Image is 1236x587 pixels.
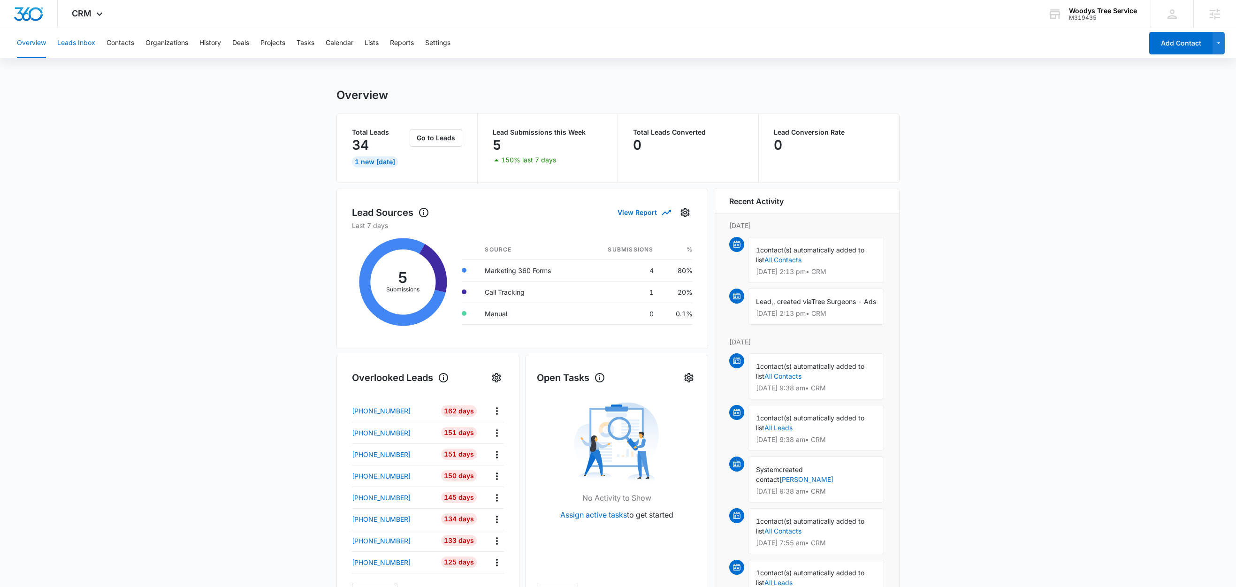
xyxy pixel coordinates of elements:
[352,156,398,168] div: 1 New [DATE]
[441,427,477,438] div: 151 Days
[729,337,884,347] p: [DATE]
[729,196,784,207] h6: Recent Activity
[756,569,760,577] span: 1
[756,569,864,587] span: contact(s) automatically added to list
[756,517,760,525] span: 1
[756,362,864,380] span: contact(s) automatically added to list
[352,493,411,503] p: [PHONE_NUMBER]
[477,281,582,303] td: Call Tracking
[764,527,801,535] a: All Contacts
[441,557,477,568] div: 125 Days
[774,137,782,152] p: 0
[678,205,693,220] button: Settings
[501,157,556,163] p: 150% last 7 days
[352,428,411,438] p: [PHONE_NUMBER]
[352,450,434,459] a: [PHONE_NUMBER]
[756,488,876,495] p: [DATE] 9:38 am • CRM
[489,447,504,462] button: Actions
[352,137,369,152] p: 34
[756,436,876,443] p: [DATE] 9:38 am • CRM
[365,28,379,58] button: Lists
[336,88,388,102] h1: Overview
[764,372,801,380] a: All Contacts
[441,513,477,525] div: 134 Days
[410,129,462,147] button: Go to Leads
[489,469,504,483] button: Actions
[756,385,876,391] p: [DATE] 9:38 am • CRM
[633,129,743,136] p: Total Leads Converted
[352,536,434,546] a: [PHONE_NUMBER]
[633,137,641,152] p: 0
[297,28,314,58] button: Tasks
[232,28,249,58] button: Deals
[756,268,876,275] p: [DATE] 2:13 pm • CRM
[582,492,651,503] p: No Activity to Show
[17,28,46,58] button: Overview
[1069,15,1137,21] div: account id
[441,470,477,481] div: 150 Days
[352,471,434,481] a: [PHONE_NUMBER]
[756,246,864,264] span: contact(s) automatically added to list
[729,221,884,230] p: [DATE]
[489,555,504,570] button: Actions
[352,471,411,481] p: [PHONE_NUMBER]
[352,493,434,503] a: [PHONE_NUMBER]
[560,509,673,520] p: to get started
[477,259,582,281] td: Marketing 360 Forms
[493,129,603,136] p: Lead Submissions this Week
[410,134,462,142] a: Go to Leads
[352,536,411,546] p: [PHONE_NUMBER]
[537,371,605,385] h1: Open Tasks
[352,428,434,438] a: [PHONE_NUMBER]
[756,362,760,370] span: 1
[352,514,434,524] a: [PHONE_NUMBER]
[618,204,670,221] button: View Report
[661,240,693,260] th: %
[779,475,833,483] a: [PERSON_NAME]
[489,490,504,505] button: Actions
[773,297,811,305] span: , created via
[489,370,504,385] button: Settings
[560,510,627,519] a: Assign active tasks
[72,8,92,18] span: CRM
[1069,7,1137,15] div: account name
[352,371,449,385] h1: Overlooked Leads
[352,557,411,567] p: [PHONE_NUMBER]
[489,426,504,440] button: Actions
[352,514,411,524] p: [PHONE_NUMBER]
[582,303,661,324] td: 0
[811,297,876,305] span: Tree Surgeons - Ads
[582,259,661,281] td: 4
[352,406,434,416] a: [PHONE_NUMBER]
[756,517,864,535] span: contact(s) automatically added to list
[260,28,285,58] button: Projects
[477,303,582,324] td: Manual
[489,404,504,418] button: Actions
[756,414,864,432] span: contact(s) automatically added to list
[756,297,773,305] span: Lead,
[145,28,188,58] button: Organizations
[1149,32,1213,54] button: Add Contact
[441,492,477,503] div: 145 Days
[441,535,477,546] div: 133 Days
[477,240,582,260] th: Source
[441,405,477,417] div: 162 Days
[390,28,414,58] button: Reports
[352,221,693,230] p: Last 7 days
[352,450,411,459] p: [PHONE_NUMBER]
[352,206,429,220] h1: Lead Sources
[661,281,693,303] td: 20%
[681,370,696,385] button: Settings
[756,540,876,546] p: [DATE] 7:55 am • CRM
[199,28,221,58] button: History
[489,534,504,548] button: Actions
[774,129,885,136] p: Lead Conversion Rate
[352,406,411,416] p: [PHONE_NUMBER]
[489,512,504,526] button: Actions
[57,28,95,58] button: Leads Inbox
[582,281,661,303] td: 1
[756,414,760,422] span: 1
[326,28,353,58] button: Calendar
[756,465,803,483] span: created contact
[764,579,793,587] a: All Leads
